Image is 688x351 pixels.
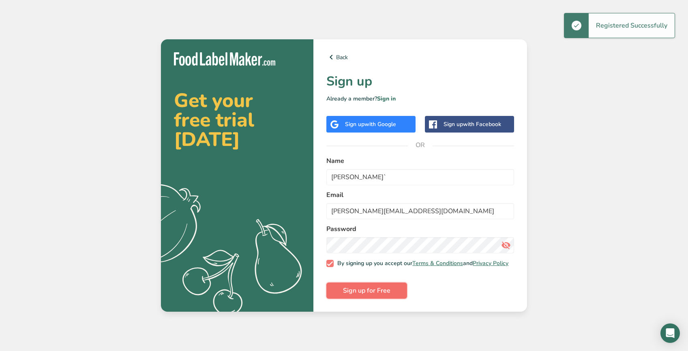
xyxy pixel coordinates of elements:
[343,286,390,295] span: Sign up for Free
[326,190,514,200] label: Email
[463,120,501,128] span: with Facebook
[326,72,514,91] h1: Sign up
[660,323,680,343] div: Open Intercom Messenger
[174,91,300,149] h2: Get your free trial [DATE]
[334,260,509,267] span: By signing up you accept our and
[326,169,514,185] input: John Doe
[345,120,396,128] div: Sign up
[473,259,508,267] a: Privacy Policy
[326,94,514,103] p: Already a member?
[326,52,514,62] a: Back
[444,120,501,128] div: Sign up
[408,133,433,157] span: OR
[326,224,514,234] label: Password
[412,259,463,267] a: Terms & Conditions
[174,52,275,66] img: Food Label Maker
[326,203,514,219] input: email@example.com
[326,156,514,166] label: Name
[326,283,407,299] button: Sign up for Free
[377,95,396,103] a: Sign in
[364,120,396,128] span: with Google
[589,13,675,38] div: Registered Successfully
